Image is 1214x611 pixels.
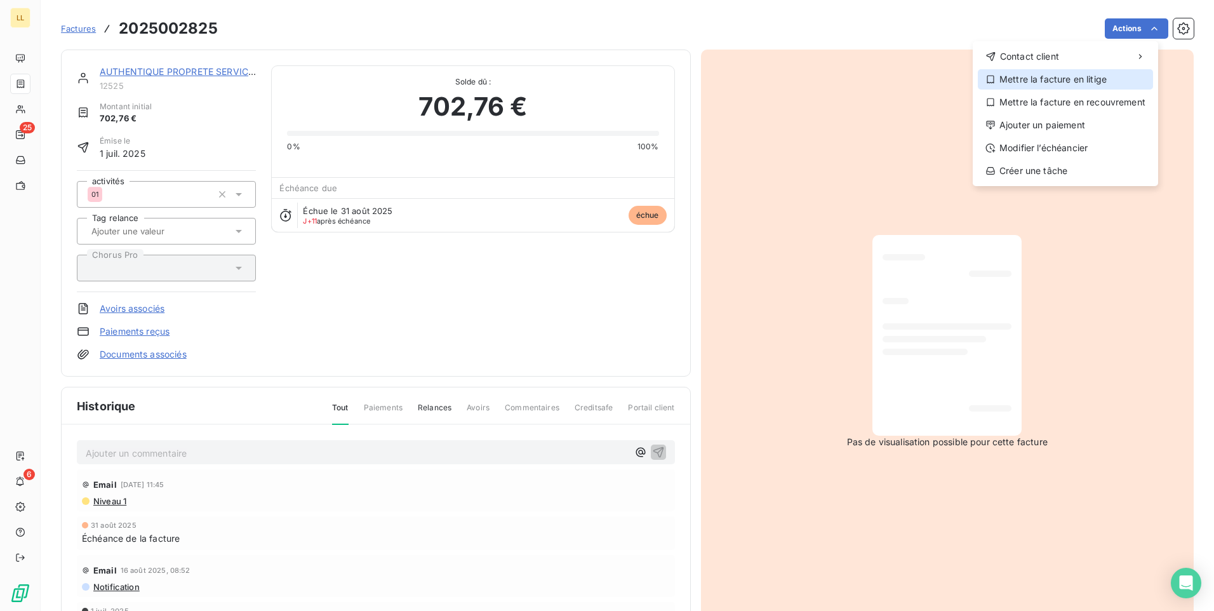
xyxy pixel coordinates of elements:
div: Modifier l’échéancier [978,138,1153,158]
div: Mettre la facture en recouvrement [978,92,1153,112]
div: Ajouter un paiement [978,115,1153,135]
div: Mettre la facture en litige [978,69,1153,90]
div: Actions [973,41,1158,186]
span: Contact client [1000,50,1059,63]
div: Créer une tâche [978,161,1153,181]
